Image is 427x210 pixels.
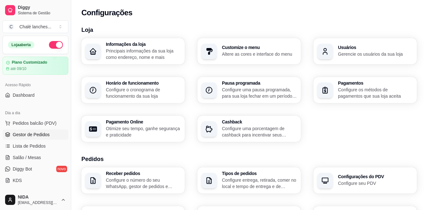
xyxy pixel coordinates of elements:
a: KDS [3,175,68,185]
h3: Configurações do PDV [338,174,413,179]
p: Configure os métodos de pagamentos que sua loja aceita [338,87,413,99]
h3: Informações da loja [106,42,181,46]
span: Pedidos balcão (PDV) [13,120,57,126]
p: Gerencie os usuários da sua loja [338,51,413,57]
div: Chalé lanches ... [19,24,51,30]
span: Diggy Bot [13,166,32,172]
h3: Usuários [338,45,413,50]
span: Lista de Pedidos [13,143,46,149]
h3: Tipos de pedidos [222,171,297,176]
h2: Configurações [81,8,132,18]
p: Principais informações da sua loja como endereço, nome e mais [106,48,181,60]
h3: Pagamento Online [106,120,181,124]
span: [EMAIL_ADDRESS][DOMAIN_NAME] [18,200,58,205]
h3: Pausa programada [222,81,297,85]
span: KDS [13,177,22,184]
button: UsuáriosGerencie os usuários da sua loja [313,38,417,64]
button: Alterar Status [49,41,63,49]
button: Receber pedidosConfigure o número do seu WhatsApp, gestor de pedidos e outros [81,167,185,193]
button: PagamentosConfigure os métodos de pagamentos que sua loja aceita [313,77,417,103]
button: NIDA[EMAIL_ADDRESS][DOMAIN_NAME] [3,192,68,207]
button: Pausa programadaConfigure uma pausa programada, para sua loja fechar em um período específico [197,77,301,103]
p: Configure o número do seu WhatsApp, gestor de pedidos e outros [106,177,181,190]
span: Diggy [18,5,66,10]
a: Dashboard [3,90,68,100]
span: Sistema de Gestão [18,10,66,16]
h3: Horário de funcionamento [106,81,181,85]
p: Configure uma porcentagem de cashback para incentivar seus clientes a comprarem em sua loja [222,125,297,138]
p: Configure o cronograma de funcionamento da sua loja [106,87,181,99]
button: CashbackConfigure uma porcentagem de cashback para incentivar seus clientes a comprarem em sua loja [197,116,301,142]
button: Informações da lojaPrincipais informações da sua loja como endereço, nome e mais [81,38,185,64]
a: Diggy Botnovo [3,164,68,174]
p: Configure entrega, retirada, comer no local e tempo de entrega e de retirada [222,177,297,190]
div: Dia a dia [3,108,68,118]
h3: Receber pedidos [106,171,181,176]
p: Otimize seu tempo, ganhe segurança e praticidade [106,125,181,138]
a: Salão / Mesas [3,152,68,163]
span: Gestor de Pedidos [13,131,50,138]
a: DiggySistema de Gestão [3,3,68,18]
div: Loja aberta [8,41,34,48]
button: Configurações do PDVConfigure seu PDV [313,167,417,193]
span: Dashboard [13,92,35,98]
article: até 09/10 [10,66,26,71]
a: Gestor de Pedidos [3,129,68,140]
button: Customize o menuAltere as cores e interface do menu [197,38,301,64]
article: Plano Customizado [12,60,47,65]
p: Altere as cores e interface do menu [222,51,297,57]
span: NIDA [18,194,58,200]
button: Tipos de pedidosConfigure entrega, retirada, comer no local e tempo de entrega e de retirada [197,167,301,193]
button: Pedidos balcão (PDV) [3,118,68,128]
h3: Customize o menu [222,45,297,50]
h3: Pagamentos [338,81,413,85]
div: Acesso Rápido [3,80,68,90]
p: Configure seu PDV [338,180,413,186]
p: Configure uma pausa programada, para sua loja fechar em um período específico [222,87,297,99]
h3: Loja [81,25,417,34]
button: Horário de funcionamentoConfigure o cronograma de funcionamento da sua loja [81,77,185,103]
span: C [8,24,14,30]
h3: Pedidos [81,155,417,164]
h3: Cashback [222,120,297,124]
button: Pagamento OnlineOtimize seu tempo, ganhe segurança e praticidade [81,116,185,142]
a: Lista de Pedidos [3,141,68,151]
a: Plano Customizadoaté 09/10 [3,57,68,75]
button: Select a team [3,20,68,33]
span: Salão / Mesas [13,154,41,161]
